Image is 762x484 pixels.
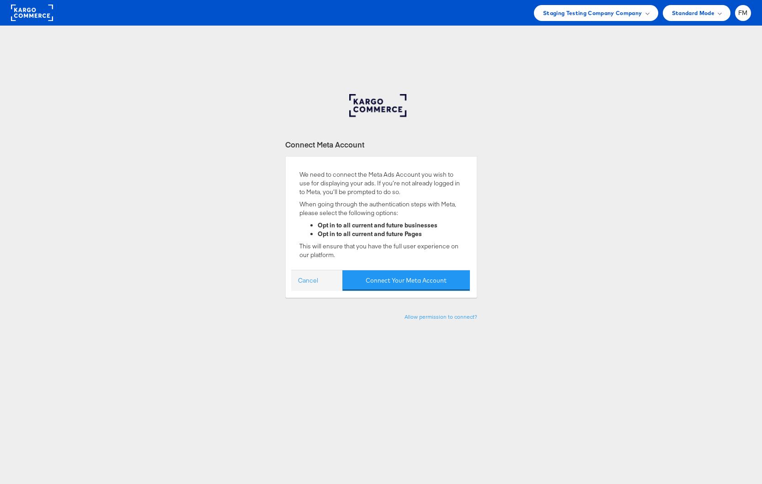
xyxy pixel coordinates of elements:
[738,10,748,16] span: FM
[405,313,477,320] a: Allow permission to connect?
[298,276,318,285] a: Cancel
[672,8,714,18] span: Standard Mode
[342,270,470,291] button: Connect Your Meta Account
[299,200,463,217] p: When going through the authentication steps with Meta, please select the following options:
[285,139,477,150] div: Connect Meta Account
[318,230,422,238] strong: Opt in to all current and future Pages
[299,242,463,259] p: This will ensure that you have the full user experience on our platform.
[299,170,463,196] p: We need to connect the Meta Ads Account you wish to use for displaying your ads. If you’re not al...
[318,221,437,229] strong: Opt in to all current and future businesses
[543,8,642,18] span: Staging Testing Company Company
